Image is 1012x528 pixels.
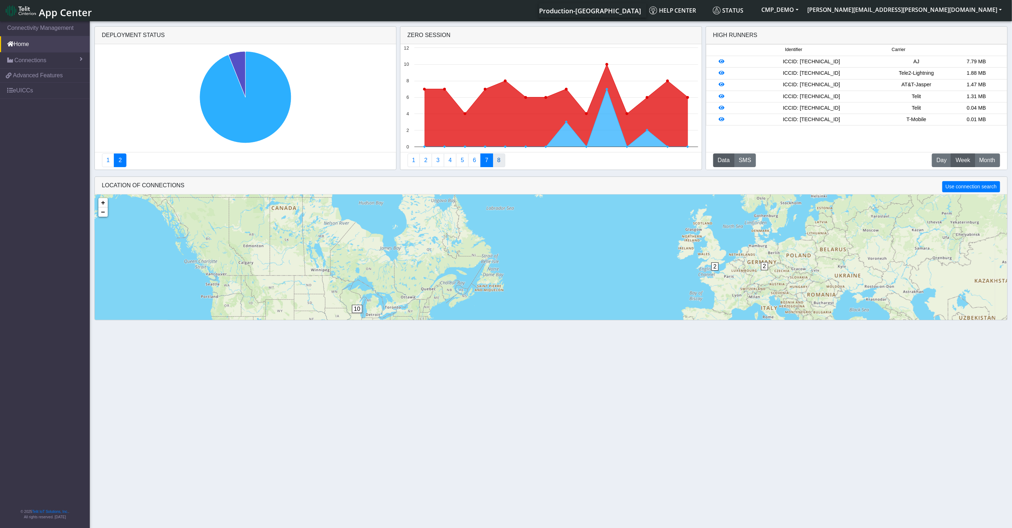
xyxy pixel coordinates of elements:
[757,3,803,16] button: CMP_DEMO
[493,153,505,167] a: Not Connected for 30 days
[406,78,409,83] text: 8
[539,6,641,15] span: Production-[GEOGRAPHIC_DATA]
[408,153,420,167] a: Connections By Country
[947,93,1007,101] div: 1.31 MB
[419,153,432,167] a: Carrier
[646,3,710,18] a: Help center
[734,153,756,167] button: SMS
[710,3,757,18] a: Status
[444,153,456,167] a: Connections By Carrier
[737,58,887,66] div: ICCID: [TECHNICAL_ID]
[456,153,469,167] a: Usage by Carrier
[468,153,481,167] a: 14 Days Trend
[737,116,887,124] div: ICCID: [TECHNICAL_ID]
[947,58,1007,66] div: 7.79 MB
[887,104,947,112] div: Telit
[737,81,887,89] div: ICCID: [TECHNICAL_ID]
[761,262,769,270] span: 2
[406,95,409,100] text: 6
[352,305,363,313] span: 10
[114,153,126,167] a: Deployment status
[892,46,905,53] span: Carrier
[404,61,409,67] text: 10
[13,71,63,80] span: Advanced Features
[947,81,1007,89] div: 1.47 MB
[737,93,887,101] div: ICCID: [TECHNICAL_ID]
[979,156,995,165] span: Month
[713,153,735,167] button: Data
[956,156,970,165] span: Week
[785,46,802,53] span: Identifier
[649,6,696,14] span: Help center
[887,81,947,89] div: AT&T-Jasper
[32,510,68,514] a: Telit IoT Solutions, Inc.
[975,153,1000,167] button: Month
[951,153,975,167] button: Week
[887,69,947,77] div: Tele2-Lightning
[649,6,657,14] img: knowledge.svg
[102,153,389,167] nav: Summary paging
[887,93,947,101] div: Telit
[98,198,108,207] a: Zoom in
[432,153,444,167] a: Usage per Country
[102,153,115,167] a: Connectivity status
[713,6,744,14] span: Status
[406,144,409,150] text: 0
[713,31,758,40] div: High Runners
[887,58,947,66] div: AJ
[711,262,719,271] span: 2
[406,128,409,133] text: 2
[6,3,91,18] a: App Center
[932,153,951,167] button: Day
[947,69,1007,77] div: 1.88 MB
[737,69,887,77] div: ICCID: [TECHNICAL_ID]
[95,27,396,44] div: Deployment status
[98,207,108,217] a: Zoom out
[406,111,409,116] text: 4
[942,181,1000,192] button: Use connection search
[947,116,1007,124] div: 0.01 MB
[95,177,1007,194] div: LOCATION OF CONNECTIONS
[39,6,92,19] span: App Center
[408,153,695,167] nav: Summary paging
[937,156,947,165] span: Day
[737,104,887,112] div: ICCID: [TECHNICAL_ID]
[947,104,1007,112] div: 0.04 MB
[6,5,36,17] img: logo-telit-cinterion-gw-new.png
[803,3,1006,16] button: [PERSON_NAME][EMAIL_ADDRESS][PERSON_NAME][DOMAIN_NAME]
[14,56,46,65] span: Connections
[887,116,947,124] div: T-Mobile
[481,153,493,167] a: Zero Session
[404,45,409,51] text: 12
[539,3,641,18] a: Your current platform instance
[713,6,721,14] img: status.svg
[400,27,702,44] div: Zero Session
